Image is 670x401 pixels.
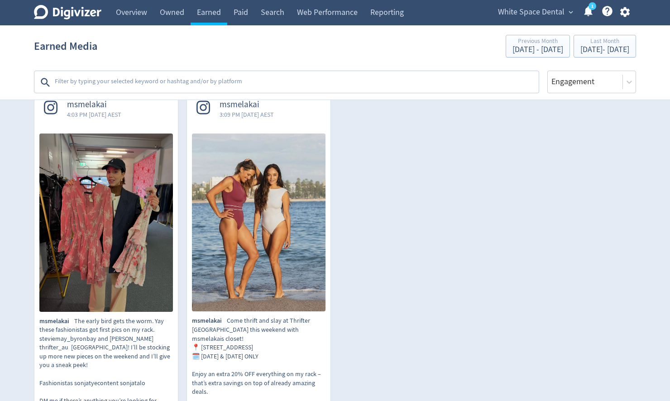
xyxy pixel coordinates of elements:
span: msmelakai [192,316,227,325]
span: msmelakai [67,100,121,110]
span: expand_more [567,8,575,16]
span: 4:03 PM [DATE] AEST [67,110,121,119]
button: Last Month[DATE]- [DATE] [574,35,636,57]
button: Previous Month[DATE] - [DATE] [506,35,570,57]
button: White Space Dental [495,5,575,19]
img: The early bird gets the worm. Yay these fashionistas got first pics on my rack. steviemay_byronba... [39,134,173,311]
div: [DATE] - [DATE] [512,46,563,54]
span: White Space Dental [498,5,565,19]
text: 1 [591,3,593,10]
span: msmelakai [39,317,74,326]
span: 3:09 PM [DATE] AEST [220,110,274,119]
h1: Earned Media [34,32,97,61]
span: msmelakai [220,100,274,110]
div: Previous Month [512,38,563,46]
img: Come thrift and slay at Thrifter Sydney this weekend with msmelakais closet! 📍 505 Pittwater Road... [192,134,325,311]
div: Last Month [580,38,629,46]
div: [DATE] - [DATE] [580,46,629,54]
a: 1 [589,2,596,10]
